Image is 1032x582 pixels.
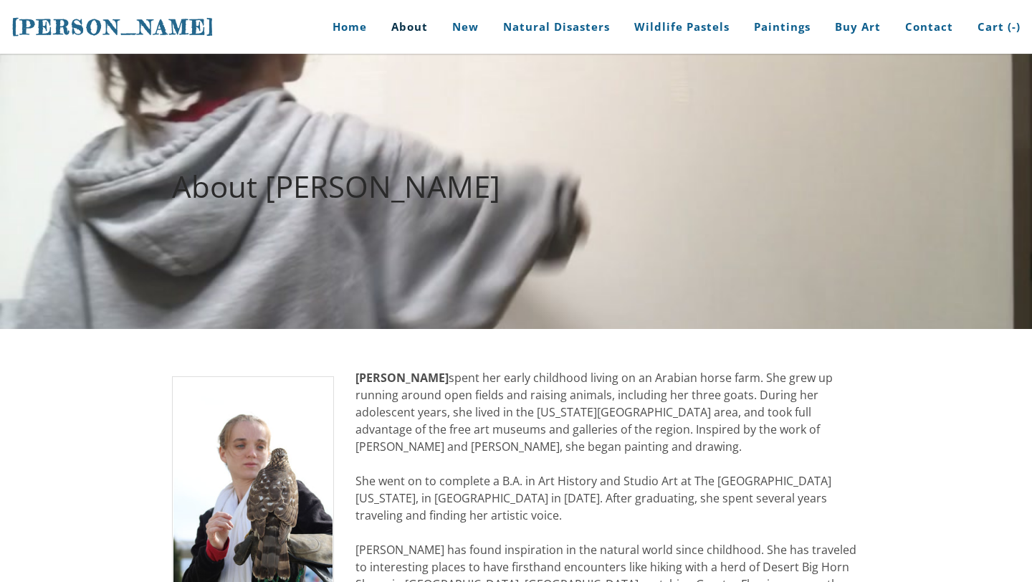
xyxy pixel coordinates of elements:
strong: [PERSON_NAME] [355,370,449,386]
span: [PERSON_NAME] [11,15,215,39]
font: About [PERSON_NAME] [172,166,500,206]
span: - [1012,19,1016,34]
a: [PERSON_NAME] [11,14,215,41]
